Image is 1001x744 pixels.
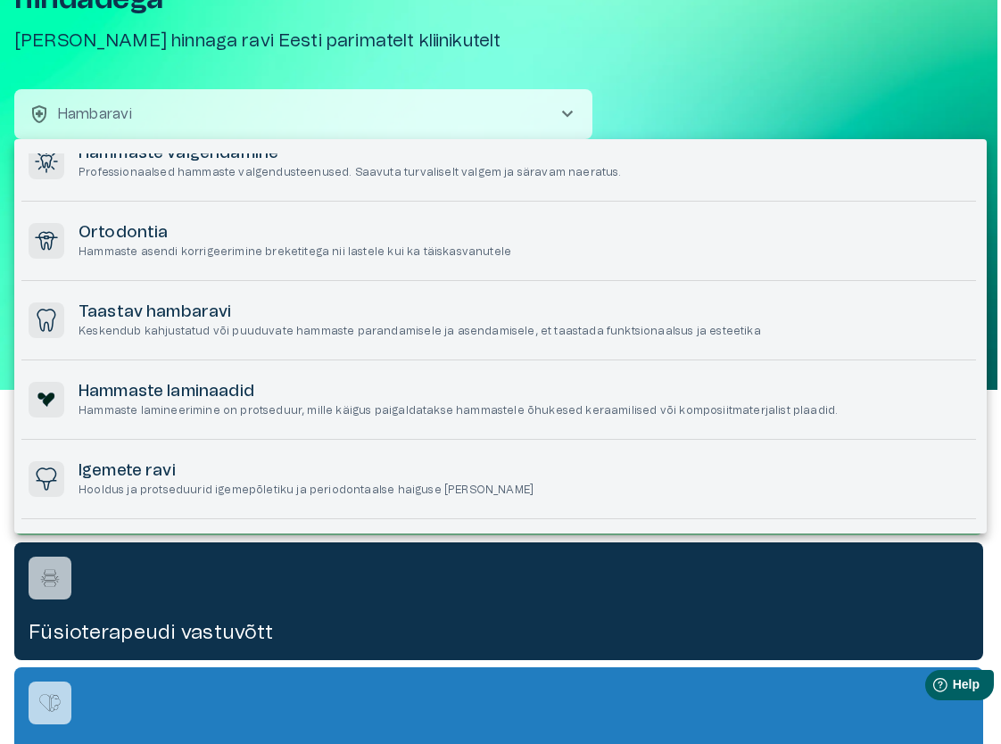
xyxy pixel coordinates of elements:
[79,483,534,498] p: Hooldus ja protseduurid igemepõletiku ja periodontaalse haiguse [PERSON_NAME]
[79,324,761,339] p: Keskendub kahjustatud või puuduvate hammaste parandamisele ja asendamisele, et taastada funktsion...
[79,460,534,483] h6: Igemete ravi
[79,381,838,403] h6: Hammaste laminaadid
[79,143,622,165] h6: Hammaste valgendamine
[79,302,761,324] h6: Taastav hambaravi
[79,165,622,180] p: Professionaalsed hammaste valgendusteenused. Saavuta turvaliselt valgem ja säravam naeratus.
[79,403,838,418] p: Hammaste lamineerimine on protseduur, mille käigus paigaldatakse hammastele õhukesed keraamilised...
[862,663,1001,713] iframe: Help widget launcher
[79,244,511,260] p: Hammaste asendi korrigeerimine breketitega nii lastele kui ka täiskasvanutele
[79,222,511,244] h6: Ortodontia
